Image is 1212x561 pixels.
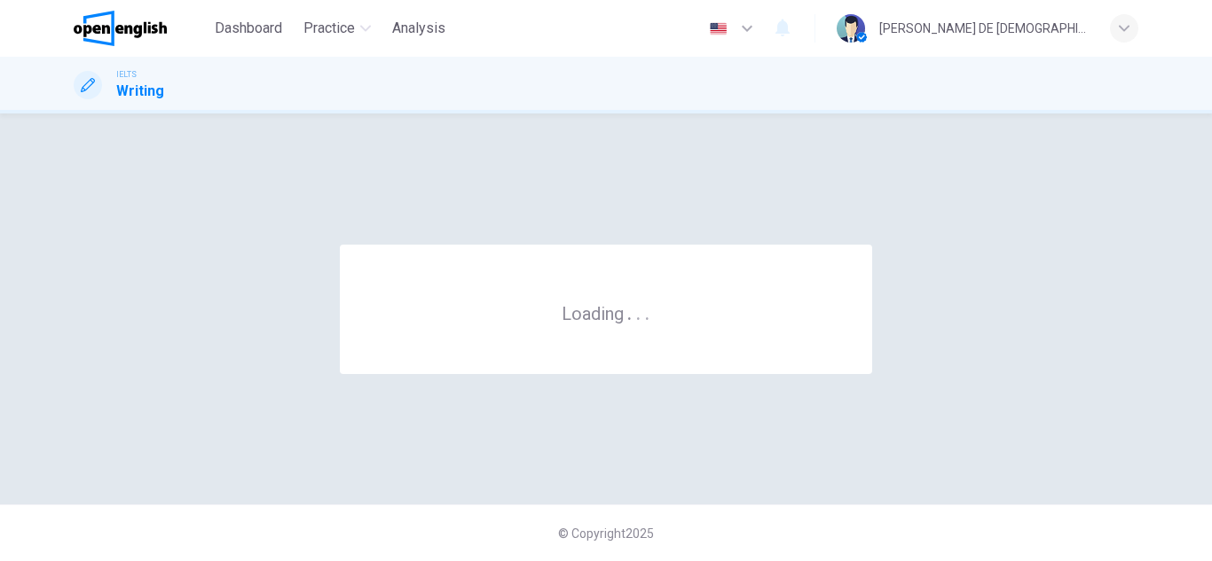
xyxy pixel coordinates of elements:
img: Profile picture [837,14,865,43]
span: IELTS [116,68,137,81]
button: Analysis [385,12,453,44]
button: Practice [296,12,378,44]
span: Practice [303,18,355,39]
h6: . [644,297,650,326]
img: OpenEnglish logo [74,11,167,46]
h6: Loading [562,301,650,324]
div: [PERSON_NAME] DE [DEMOGRAPHIC_DATA][PERSON_NAME] [879,18,1089,39]
h1: Writing [116,81,164,102]
button: Dashboard [208,12,289,44]
span: Analysis [392,18,445,39]
img: en [707,22,729,35]
h6: . [626,297,633,326]
h6: . [635,297,641,326]
span: Dashboard [215,18,282,39]
a: OpenEnglish logo [74,11,208,46]
span: © Copyright 2025 [558,526,654,541]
